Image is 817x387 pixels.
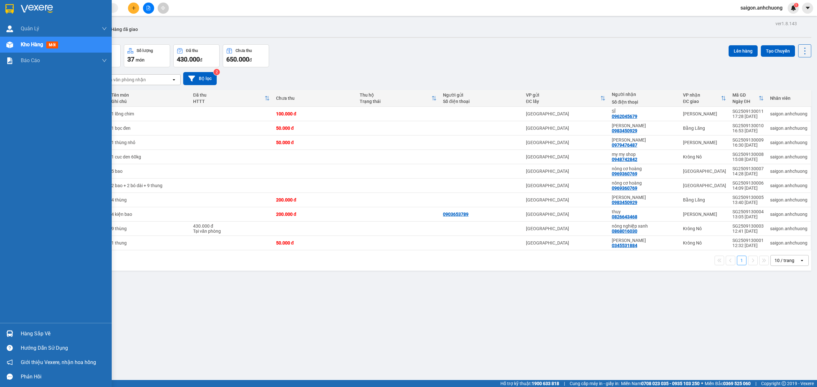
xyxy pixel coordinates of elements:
[21,56,40,64] span: Báo cáo
[111,183,187,188] div: 2 bao + 2 bó dài + 9 thung
[526,126,605,131] div: [GEOGRAPHIC_DATA]
[805,5,811,11] span: caret-down
[443,212,468,217] div: 0903653789
[570,380,619,387] span: Cung cấp máy in - giấy in:
[161,6,165,10] span: aim
[193,223,270,229] div: 430.000 đ
[683,154,726,159] div: Krông Nô
[732,186,764,191] div: 14:09 [DATE]
[791,5,796,11] img: icon-new-feature
[360,92,432,98] div: Thu hộ
[612,186,637,191] div: 0969360769
[761,45,795,57] button: Tạo Chuyến
[276,212,353,217] div: 200.000 đ
[526,183,605,188] div: [GEOGRAPHIC_DATA]
[732,223,764,229] div: SG2509130003
[612,123,677,128] div: Anh Trường
[612,114,637,119] div: 0962045679
[612,229,637,234] div: 0868016030
[111,99,187,104] div: Ghi chú
[612,128,637,133] div: 0983450929
[732,123,764,128] div: SG2509130010
[193,92,265,98] div: Đã thu
[732,238,764,243] div: SG2509130001
[770,240,807,245] div: saigon.anhchuong
[177,55,200,63] span: 430.000
[770,140,807,145] div: saigon.anhchuong
[500,380,559,387] span: Hỗ trợ kỹ thuật:
[127,55,134,63] span: 37
[770,169,807,174] div: saigon.anhchuong
[612,137,677,142] div: hoàng linh
[6,41,13,48] img: warehouse-icon
[612,157,637,162] div: 0948742842
[102,77,146,83] div: Chọn văn phòng nhận
[21,25,39,33] span: Quản Lý
[732,209,764,214] div: SG2509130004
[732,180,764,186] div: SG2509130006
[111,154,187,159] div: 1 cuc den 60kg
[6,57,13,64] img: solution-icon
[735,4,788,12] span: saigon.anhchuong
[526,92,600,98] div: VP gửi
[214,69,220,75] sup: 2
[770,183,807,188] div: saigon.anhchuong
[612,200,637,205] div: 0983450929
[612,152,677,157] div: my my shop
[158,3,169,14] button: aim
[532,381,559,386] strong: 1900 633 818
[770,226,807,231] div: saigon.anhchuong
[641,381,700,386] strong: 0708 023 035 - 0935 103 250
[612,195,677,200] div: Anh Trường
[612,214,637,219] div: 0826643468
[276,111,353,116] div: 100.000 đ
[193,99,265,104] div: HTTT
[526,197,605,202] div: [GEOGRAPHIC_DATA]
[732,142,764,148] div: 16:30 [DATE]
[5,4,14,14] img: logo-vxr
[526,140,605,145] div: [GEOGRAPHIC_DATA]
[226,55,249,63] span: 650.000
[612,166,677,171] div: nông cơ hoàng
[276,96,353,101] div: Chưa thu
[124,44,170,67] button: Số lượng37món
[683,126,726,131] div: Bằng Lăng
[223,44,269,67] button: Chưa thu650.000đ
[111,240,187,245] div: 1 thung
[21,343,107,353] div: Hướng dẫn sử dụng
[526,240,605,245] div: [GEOGRAPHIC_DATA]
[794,3,798,7] sup: 1
[136,57,145,62] span: món
[683,183,726,188] div: [GEOGRAPHIC_DATA]
[21,358,96,366] span: Giới thiệu Vexere, nhận hoa hồng
[723,381,751,386] strong: 0369 525 060
[6,26,13,32] img: warehouse-icon
[732,152,764,157] div: SG2509130008
[146,6,151,10] span: file-add
[249,57,252,62] span: đ
[770,111,807,116] div: saigon.anhchuong
[111,212,187,217] div: 4 kiện bao
[732,171,764,176] div: 14:28 [DATE]
[193,229,270,234] div: Tại văn phòng
[802,3,813,14] button: caret-down
[173,44,220,67] button: Đã thu430.000đ
[443,99,520,104] div: Số điện thoại
[612,209,677,214] div: thuy
[612,223,677,229] div: nông nghiệp xanh
[111,226,187,231] div: 9 thùng
[729,45,758,57] button: Lên hàng
[21,329,107,339] div: Hàng sắp về
[776,20,797,27] div: ver 1.8.143
[360,99,432,104] div: Trạng thái
[732,214,764,219] div: 13:05 [DATE]
[612,92,677,97] div: Người nhận
[526,169,605,174] div: [GEOGRAPHIC_DATA]
[612,171,637,176] div: 0969360769
[356,90,440,107] th: Toggle SortBy
[612,99,677,105] div: Số điện thoại
[729,90,767,107] th: Toggle SortBy
[21,372,107,382] div: Phản hồi
[732,229,764,234] div: 12:41 [DATE]
[683,197,726,202] div: Bằng Lăng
